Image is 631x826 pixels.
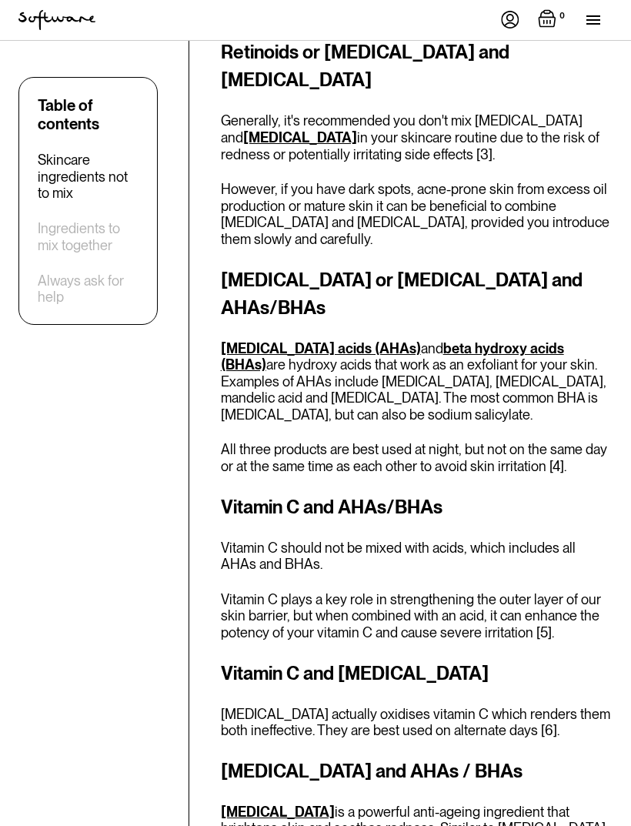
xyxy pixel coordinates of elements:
[221,340,613,423] p: and are hydroxy acids that work as an exfoliant for your skin. Examples of AHAs include [MEDICAL_...
[221,340,564,373] a: beta hydroxy acids (BHAs)
[221,804,335,820] a: [MEDICAL_DATA]
[221,441,613,474] p: All three products are best used at night, but not on the same day or at the same time as each ot...
[221,266,613,322] h3: [MEDICAL_DATA] or [MEDICAL_DATA] and AHAs/BHAs
[243,129,357,145] a: [MEDICAL_DATA]
[221,112,613,162] p: Generally, it's recommended you don't mix [MEDICAL_DATA] and in your skincare routine due to the ...
[38,152,139,202] a: Skincare ingredients not to mix
[38,96,139,133] div: Table of contents
[221,340,421,356] a: [MEDICAL_DATA] acids (AHAs)
[18,10,95,30] a: home
[221,591,613,641] p: Vitamin C plays a key role in strengthening the outer layer of our skin barrier, but when combine...
[38,220,139,253] a: Ingredients to mix together
[556,9,568,23] div: 0
[538,9,568,31] a: Open empty cart
[18,10,95,30] img: Software Logo
[38,273,139,306] a: Always ask for help
[221,706,613,739] p: [MEDICAL_DATA] actually oxidises vitamin C which renders them both ineffective. They are best use...
[221,540,613,573] p: Vitamin C should not be mixed with acids, which includes all AHAs and BHAs.
[221,493,613,521] h3: Vitamin C and AHAs/BHAs
[221,181,613,247] p: However, if you have dark spots, acne-prone skin from excess oil production or mature skin it can...
[221,660,613,687] h3: Vitamin C and [MEDICAL_DATA]
[221,38,613,94] h3: Retinoids or [MEDICAL_DATA] and [MEDICAL_DATA]
[221,757,613,785] h3: [MEDICAL_DATA] and AHAs / BHAs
